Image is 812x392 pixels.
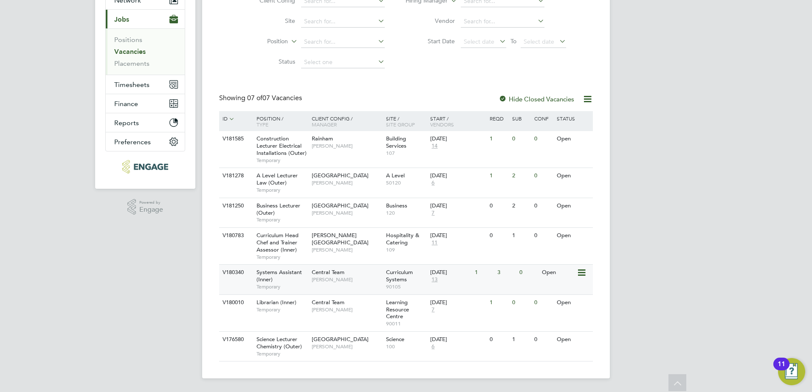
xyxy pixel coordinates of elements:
div: 0 [532,131,554,147]
div: Conf [532,111,554,126]
div: Start / [428,111,488,132]
span: To [508,36,519,47]
span: Central Team [312,299,344,306]
span: [PERSON_NAME] [312,143,382,149]
div: Open [555,168,592,184]
span: 7 [430,210,436,217]
div: [DATE] [430,232,485,239]
span: 120 [386,210,426,216]
span: Science Lecturer Chemistry (Outer) [257,336,302,350]
span: 100 [386,343,426,350]
span: [PERSON_NAME] [312,210,382,216]
div: Open [555,131,592,147]
span: Preferences [114,138,151,146]
div: [DATE] [430,202,485,210]
label: Vendor [406,17,455,25]
div: V181250 [220,198,250,214]
span: Temporary [257,157,307,164]
div: V180783 [220,228,250,244]
span: 107 [386,150,426,157]
div: Showing [219,94,304,103]
span: Business [386,202,407,209]
span: A Level Lecturer Law (Outer) [257,172,298,186]
div: Open [555,198,592,214]
div: [DATE] [430,269,471,276]
span: Learning Resource Centre [386,299,409,320]
div: 1 [488,295,510,311]
div: V181585 [220,131,250,147]
a: Placements [114,59,149,67]
div: Status [555,111,592,126]
span: Science [386,336,404,343]
div: 0 [510,295,532,311]
span: Temporary [257,283,307,290]
span: 109 [386,246,426,253]
span: 6 [430,343,436,350]
span: Curriculum Head Chef and Trainer Assessor (Inner) [257,232,299,253]
div: ID [220,111,250,126]
input: Search for... [461,16,544,28]
div: 0 [532,198,554,214]
div: 0 [532,332,554,347]
a: Powered byEngage [127,199,164,215]
a: Vacancies [114,48,146,56]
span: [PERSON_NAME] [312,246,382,253]
span: [GEOGRAPHIC_DATA] [312,172,369,179]
div: Jobs [106,28,185,75]
div: [DATE] [430,135,485,143]
button: Preferences [106,132,185,151]
div: [DATE] [430,336,485,343]
span: Temporary [257,306,307,313]
div: Client Config / [310,111,384,132]
input: Search for... [301,16,385,28]
span: Engage [139,206,163,213]
span: Building Services [386,135,406,149]
span: [PERSON_NAME] [312,306,382,313]
span: Select date [464,38,494,45]
div: [DATE] [430,172,485,179]
span: Hospitality & Catering [386,232,419,246]
div: V176580 [220,332,250,347]
div: 1 [488,131,510,147]
span: Type [257,121,268,128]
button: Timesheets [106,75,185,94]
div: 0 [517,265,539,280]
div: 2 [510,168,532,184]
div: Sub [510,111,532,126]
span: [PERSON_NAME] [312,179,382,186]
div: 0 [532,295,554,311]
span: 14 [430,143,439,150]
div: 11 [778,364,785,375]
span: 6 [430,179,436,187]
label: Site [246,17,295,25]
span: Manager [312,121,337,128]
div: V180340 [220,265,250,280]
span: Temporary [257,216,307,223]
span: 90105 [386,283,426,290]
div: 0 [488,228,510,244]
div: 2 [510,198,532,214]
span: Temporary [257,350,307,357]
span: Business Lecturer (Outer) [257,202,300,216]
span: 7 [430,306,436,314]
div: Open [555,228,592,244]
span: [GEOGRAPHIC_DATA] [312,202,369,209]
span: A Level [386,172,405,179]
div: Site / [384,111,429,132]
div: 0 [488,332,510,347]
button: Finance [106,94,185,113]
div: Open [555,295,592,311]
div: 0 [532,228,554,244]
span: 50120 [386,179,426,186]
a: Go to home page [105,160,185,174]
span: Timesheets [114,81,149,89]
div: Open [555,332,592,347]
span: 13 [430,276,439,283]
span: [PERSON_NAME][GEOGRAPHIC_DATA] [312,232,369,246]
span: 11 [430,239,439,246]
div: 1 [510,228,532,244]
label: Position [239,37,288,46]
label: Hide Closed Vacancies [499,95,574,103]
span: 07 of [247,94,262,102]
span: Reports [114,119,139,127]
